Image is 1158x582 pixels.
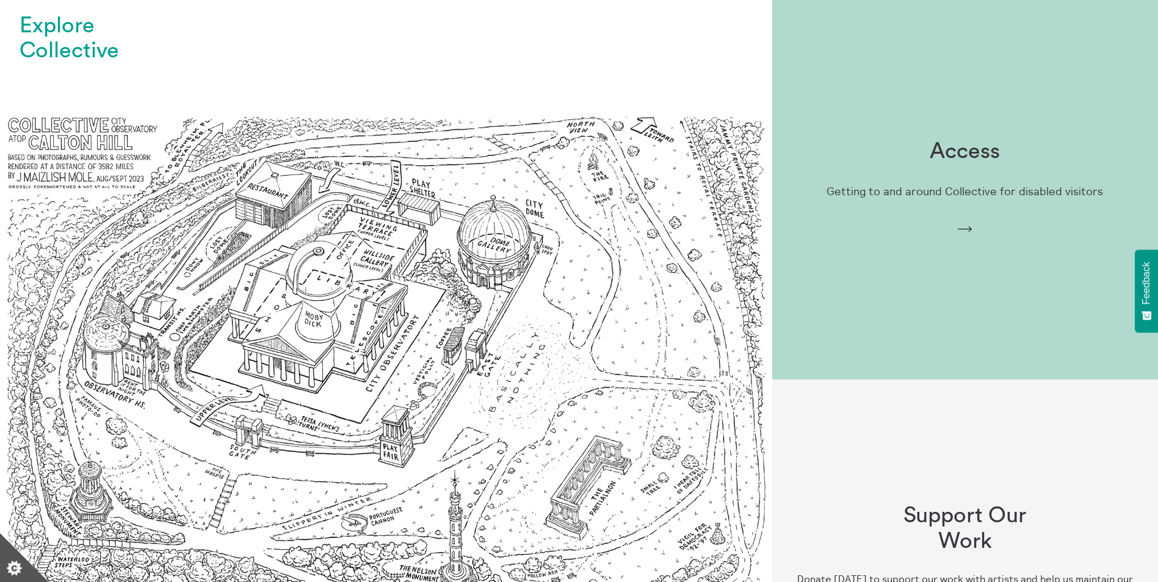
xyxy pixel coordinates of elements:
[930,139,1000,164] h1: Access
[827,185,1103,198] p: Getting to and around Collective for disabled visitors
[1135,250,1158,332] button: Feedback - Show survey
[887,503,1043,554] h1: Support Our Work
[20,13,176,64] h1: Explore Collective
[1141,262,1152,304] span: Feedback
